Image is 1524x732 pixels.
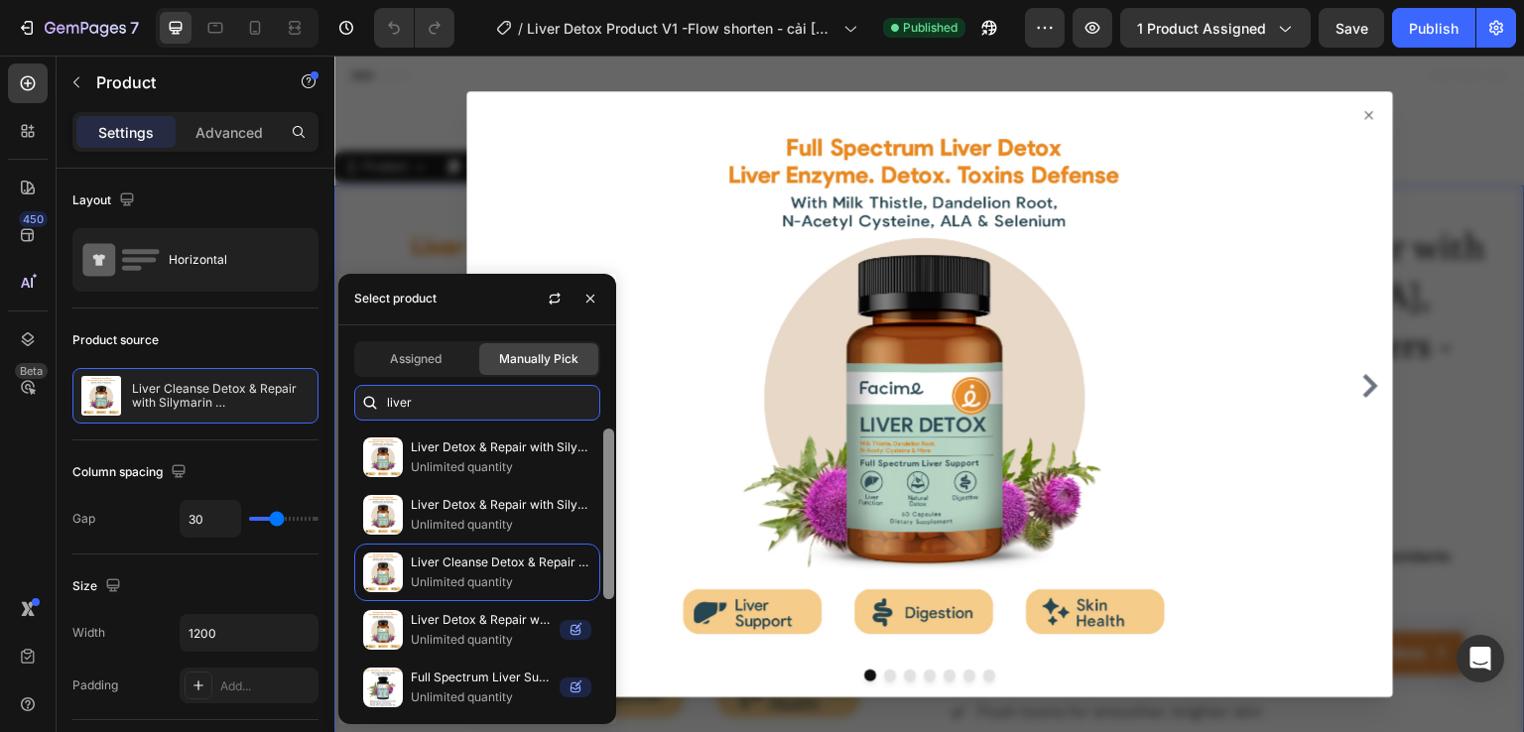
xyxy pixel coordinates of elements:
img: collections [363,668,403,707]
button: Dot [530,614,542,626]
p: Liver Cleanse Detox & Repair with Silymarin [MEDICAL_DATA], Dandelion Root, NAC & others - Non-GM... [132,382,310,410]
div: Undo/Redo [374,8,454,48]
span: / [518,18,523,39]
p: Product [96,70,265,94]
div: Size [72,573,125,600]
p: Liver Detox & Repair with Silymarin [MEDICAL_DATA], Dandelion Root, NAC & others [411,495,591,515]
div: Publish [1409,18,1459,39]
div: Layout [72,187,139,214]
span: Assigned [390,350,442,368]
img: collections [363,552,403,592]
p: Liver Detox & Repair with Silymarin [MEDICAL_DATA], Dandelion Root, NAC & others [411,437,591,457]
button: Carousel Next Arrow [1024,318,1048,342]
p: Unlimited quantity [411,687,552,707]
p: Settings [98,122,154,143]
div: Open Intercom Messenger [1457,635,1504,682]
span: 1 product assigned [1137,18,1266,39]
div: Horizontal [169,237,290,283]
div: Select product [354,290,437,307]
button: Dot [589,614,601,626]
img: collections [363,610,403,650]
p: Unlimited quantity [411,572,591,592]
button: Dot [629,614,641,626]
input: Auto [181,615,317,651]
p: Unlimited quantity [411,630,552,650]
button: Dot [570,614,581,626]
p: 7 [130,16,139,40]
div: Gap [72,510,95,528]
p: Liver Cleanse Detox & Repair with Silymarin [MEDICAL_DATA], Dandelion Root, NAC & others - Non-GM... [411,552,591,572]
div: Column spacing [72,459,190,486]
iframe: Design area [334,56,1524,732]
p: Advanced [195,122,263,143]
img: collections [363,437,403,477]
p: Liver Detox & Repair with Silymarin [MEDICAL_DATA], Dandelion Root, NAC & others [411,610,552,630]
span: Save [1335,20,1368,37]
img: product feature img [81,376,121,416]
button: Save [1319,8,1384,48]
p: Unlimited quantity [411,515,591,535]
input: Search in Settings & Advanced [354,385,600,421]
div: Product source [72,331,159,349]
button: Publish [1392,8,1475,48]
div: Beta [15,363,48,379]
button: Dot [609,614,621,626]
p: Full Spectrum Liver Support [411,668,552,687]
span: Manually Pick [499,350,578,368]
button: Dot [649,614,661,626]
img: collections [363,495,403,535]
p: Unlimited quantity [411,457,591,477]
span: Published [903,19,957,37]
div: Add... [220,677,314,695]
button: 1 product assigned [1120,8,1311,48]
div: 450 [19,211,48,227]
button: Dot [550,614,562,626]
button: 7 [8,8,148,48]
span: Liver Detox Product V1 -Flow shorten - cải [PERSON_NAME] listing [527,18,835,39]
div: Padding [72,676,118,694]
input: Auto [181,501,240,537]
div: Width [72,624,105,642]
